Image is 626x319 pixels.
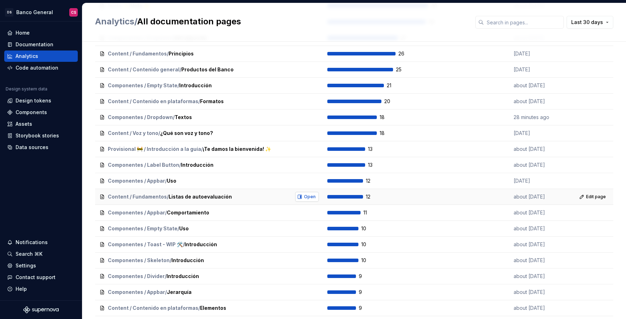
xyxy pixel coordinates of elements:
[95,16,137,26] span: /
[380,130,398,137] span: 18
[108,289,165,296] span: Componentes / Appbar
[177,82,179,89] span: /
[359,305,377,312] span: 9
[567,16,613,29] button: Last 30 days
[108,241,183,248] span: Componentes / Toast - WIP 🛠️
[181,66,234,73] span: Productos del Banco
[167,50,169,57] span: /
[359,273,377,280] span: 9
[396,66,414,73] span: 25
[16,109,47,116] div: Components
[179,82,212,89] span: Introducción
[4,283,78,295] button: Help
[4,39,78,50] a: Documentation
[514,50,567,57] p: [DATE]
[384,98,403,105] span: 20
[166,273,199,280] span: Introducción
[5,8,13,17] div: DS
[183,241,185,248] span: /
[366,193,384,200] span: 12
[16,132,59,139] div: Storybook stories
[586,194,606,200] span: Edit page
[167,177,176,184] span: Uso
[361,257,380,264] span: 10
[16,250,42,258] div: Search ⌘K
[167,209,209,216] span: Comportamiento
[108,50,167,57] span: Content / Fundamentos
[368,161,386,169] span: 13
[95,16,134,26] a: Analytics
[4,237,78,248] button: Notifications
[514,66,567,73] p: [DATE]
[363,209,382,216] span: 11
[398,50,417,57] span: 26
[108,193,167,200] span: Content / Fundamentos
[165,209,167,216] span: /
[514,161,567,169] p: about [DATE]
[514,209,567,216] p: about [DATE]
[4,118,78,130] a: Assets
[108,273,165,280] span: Componentes / Divider
[16,53,38,60] div: Analytics
[185,241,217,248] span: Introducción
[203,146,271,153] span: ¡Te damos la bienvenida! ✨
[304,194,316,200] span: Open
[387,82,405,89] span: 21
[169,50,194,57] span: Principios
[4,260,78,271] a: Settings
[108,146,201,153] span: Provisional 🚧 / Introducción a la guía
[16,29,30,36] div: Home
[514,273,567,280] p: about [DATE]
[16,144,48,151] div: Data sources
[198,305,200,312] span: /
[108,161,179,169] span: Componentes / Label Button
[23,306,59,313] svg: Supernova Logo
[4,107,78,118] a: Components
[169,193,232,200] span: Listas de autoevaluación
[514,130,567,137] p: [DATE]
[368,146,386,153] span: 13
[177,225,179,232] span: /
[167,289,192,296] span: Jerarquía
[514,146,567,153] p: about [DATE]
[4,62,78,73] a: Code automation
[171,257,204,264] span: Introducción
[4,27,78,39] a: Home
[361,225,380,232] span: 10
[175,114,192,121] span: Textos
[484,16,564,29] input: Search in pages...
[108,209,165,216] span: Componentes / Appbar
[6,86,47,92] div: Design system data
[108,225,177,232] span: Componentes / Empty State
[514,257,567,264] p: about [DATE]
[16,9,53,16] div: Banco General
[4,130,78,141] a: Storybook stories
[571,19,603,26] span: Last 30 days
[165,289,167,296] span: /
[16,120,32,128] div: Assets
[1,5,81,20] button: DSBanco GeneralCS
[179,161,181,169] span: /
[4,142,78,153] a: Data sources
[514,289,567,296] p: about [DATE]
[180,66,181,73] span: /
[179,225,189,232] span: Uso
[108,98,198,105] span: Content / Contenido en plataformas
[108,130,158,137] span: Content / Voz y tono
[514,225,567,232] p: about [DATE]
[16,41,53,48] div: Documentation
[165,177,167,184] span: /
[200,98,224,105] span: Formatos
[16,285,27,293] div: Help
[167,193,169,200] span: /
[514,114,567,121] p: 28 minutes ago
[108,305,198,312] span: Content / Contenido en plataformas
[16,262,36,269] div: Settings
[108,114,173,121] span: Componentes / Dropdown
[4,51,78,62] a: Analytics
[514,177,567,184] p: [DATE]
[173,114,175,121] span: /
[200,305,226,312] span: Elementos
[359,289,377,296] span: 9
